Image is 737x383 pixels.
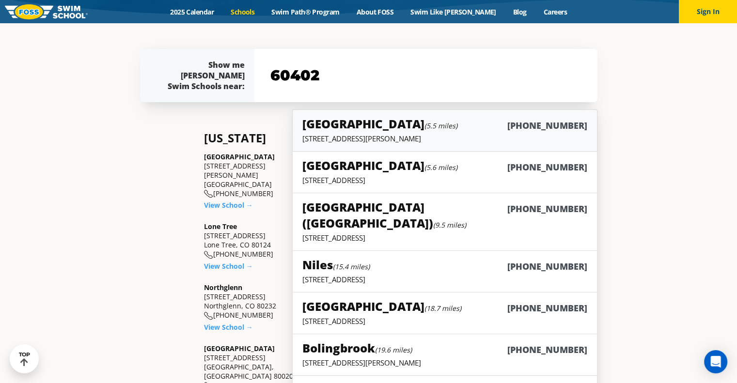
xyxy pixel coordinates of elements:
[507,344,587,356] h6: [PHONE_NUMBER]
[704,350,727,373] div: Open Intercom Messenger
[507,120,587,132] h6: [PHONE_NUMBER]
[302,157,457,173] h5: [GEOGRAPHIC_DATA]
[504,7,535,16] a: Blog
[222,7,263,16] a: Schools
[302,298,461,314] h5: [GEOGRAPHIC_DATA]
[302,199,507,231] h5: [GEOGRAPHIC_DATA] ([GEOGRAPHIC_DATA])
[507,302,587,314] h6: [PHONE_NUMBER]
[159,60,245,92] div: Show me [PERSON_NAME] Swim Schools near:
[302,175,587,185] p: [STREET_ADDRESS]
[292,109,597,152] a: [GEOGRAPHIC_DATA](5.5 miles)[PHONE_NUMBER][STREET_ADDRESS][PERSON_NAME]
[292,292,597,334] a: [GEOGRAPHIC_DATA](18.7 miles)[PHONE_NUMBER][STREET_ADDRESS]
[302,316,587,326] p: [STREET_ADDRESS]
[268,61,584,90] input: YOUR ZIP CODE
[292,250,597,292] a: Niles(15.4 miles)[PHONE_NUMBER][STREET_ADDRESS]
[162,7,222,16] a: 2025 Calendar
[507,203,587,231] h6: [PHONE_NUMBER]
[424,163,457,172] small: (5.6 miles)
[302,340,412,356] h5: Bolingbrook
[348,7,402,16] a: About FOSS
[402,7,505,16] a: Swim Like [PERSON_NAME]
[333,262,370,271] small: (15.4 miles)
[302,358,587,368] p: [STREET_ADDRESS][PERSON_NAME]
[302,134,587,143] p: [STREET_ADDRESS][PERSON_NAME]
[292,334,597,376] a: Bolingbrook(19.6 miles)[PHONE_NUMBER][STREET_ADDRESS][PERSON_NAME]
[375,345,412,354] small: (19.6 miles)
[302,275,587,284] p: [STREET_ADDRESS]
[302,116,457,132] h5: [GEOGRAPHIC_DATA]
[292,151,597,193] a: [GEOGRAPHIC_DATA](5.6 miles)[PHONE_NUMBER][STREET_ADDRESS]
[535,7,575,16] a: Careers
[424,121,457,130] small: (5.5 miles)
[292,193,597,251] a: [GEOGRAPHIC_DATA] ([GEOGRAPHIC_DATA])(9.5 miles)[PHONE_NUMBER][STREET_ADDRESS]
[302,233,587,243] p: [STREET_ADDRESS]
[433,220,466,230] small: (9.5 miles)
[5,4,88,19] img: FOSS Swim School Logo
[507,161,587,173] h6: [PHONE_NUMBER]
[19,352,30,367] div: TOP
[263,7,348,16] a: Swim Path® Program
[507,260,587,273] h6: [PHONE_NUMBER]
[302,257,370,273] h5: Niles
[424,304,461,313] small: (18.7 miles)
